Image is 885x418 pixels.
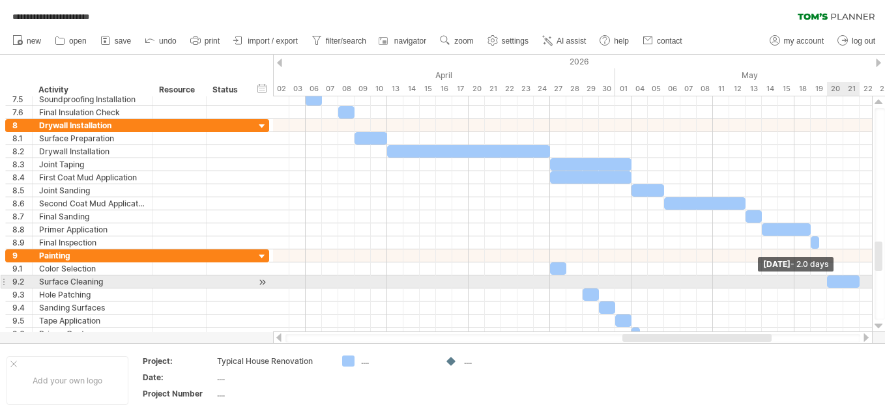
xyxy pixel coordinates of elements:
[852,36,875,46] span: log out
[12,314,32,327] div: 9.5
[403,82,420,96] div: Tuesday, 14 April 2026
[860,82,876,96] div: Friday, 22 May 2026
[289,82,306,96] div: Friday, 3 April 2026
[12,171,32,184] div: 8.4
[778,82,794,96] div: Friday, 15 May 2026
[566,82,583,96] div: Tuesday, 28 April 2026
[12,145,32,158] div: 8.2
[599,82,615,96] div: Thursday, 30 April 2026
[827,82,843,96] div: Wednesday, 20 May 2026
[615,82,631,96] div: Friday, 1 May 2026
[657,36,682,46] span: contact
[713,82,729,96] div: Monday, 11 May 2026
[97,33,135,49] a: save
[766,33,828,49] a: my account
[326,36,366,46] span: filter/search
[12,197,32,210] div: 8.6
[159,36,177,46] span: undo
[39,288,146,301] div: Hole Patching
[39,210,146,223] div: Final Sanding
[729,82,746,96] div: Tuesday, 12 May 2026
[614,36,629,46] span: help
[143,355,214,367] div: Project:
[355,82,371,96] div: Thursday, 9 April 2026
[39,158,146,171] div: Joint Taping
[639,33,686,49] a: contact
[12,184,32,197] div: 8.5
[248,36,298,46] span: import / export
[143,388,214,399] div: Project Number
[322,82,338,96] div: Tuesday, 7 April 2026
[387,82,403,96] div: Monday, 13 April 2026
[306,82,322,96] div: Monday, 6 April 2026
[12,249,32,262] div: 9
[141,33,181,49] a: undo
[361,355,432,367] div: ....
[143,372,214,383] div: Date:
[273,82,289,96] div: Thursday, 2 April 2026
[680,82,697,96] div: Thursday, 7 May 2026
[371,82,387,96] div: Friday, 10 April 2026
[205,36,220,46] span: print
[256,275,268,289] div: scroll to activity
[596,33,633,49] a: help
[12,327,32,340] div: 9.6
[648,82,664,96] div: Tuesday, 5 May 2026
[115,36,131,46] span: save
[377,33,430,49] a: navigator
[12,288,32,301] div: 9.3
[557,36,586,46] span: AI assist
[230,33,302,49] a: import / export
[69,36,87,46] span: open
[12,236,32,249] div: 8.9
[436,82,452,96] div: Thursday, 16 April 2026
[7,356,128,405] div: Add your own logo
[784,36,824,46] span: my account
[517,82,534,96] div: Thursday, 23 April 2026
[485,82,501,96] div: Tuesday, 21 April 2026
[27,36,41,46] span: new
[39,314,146,327] div: Tape Application
[12,262,32,275] div: 9.1
[758,257,834,272] div: [DATE]
[39,197,146,210] div: Second Coat Mud Application
[394,36,426,46] span: navigator
[534,82,550,96] div: Friday, 24 April 2026
[437,33,477,49] a: zoom
[12,301,32,314] div: 9.4
[420,82,436,96] div: Wednesday, 15 April 2026
[583,82,599,96] div: Wednesday, 29 April 2026
[39,132,146,145] div: Surface Preparation
[39,119,146,132] div: Drywall Installation
[12,106,32,118] div: 7.6
[762,82,778,96] div: Thursday, 14 May 2026
[51,33,91,49] a: open
[257,68,615,82] div: April 2026
[217,372,326,383] div: ....
[502,36,529,46] span: settings
[464,355,535,367] div: ....
[469,82,485,96] div: Monday, 20 April 2026
[159,83,199,96] div: Resource
[664,82,680,96] div: Wednesday, 6 May 2026
[794,82,811,96] div: Monday, 18 May 2026
[12,93,32,105] div: 7.5
[39,301,146,314] div: Sanding Surfaces
[550,82,566,96] div: Monday, 27 April 2026
[12,210,32,223] div: 8.7
[834,33,879,49] a: log out
[12,132,32,145] div: 8.1
[484,33,532,49] a: settings
[187,33,224,49] a: print
[39,223,146,236] div: Primer Application
[217,355,326,367] div: Typical House Renovation
[39,262,146,275] div: Color Selection
[12,223,32,236] div: 8.8
[539,33,590,49] a: AI assist
[39,171,146,184] div: First Coat Mud Application
[338,82,355,96] div: Wednesday, 8 April 2026
[39,327,146,340] div: Primer Coat
[212,83,241,96] div: Status
[12,158,32,171] div: 8.3
[12,119,32,132] div: 8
